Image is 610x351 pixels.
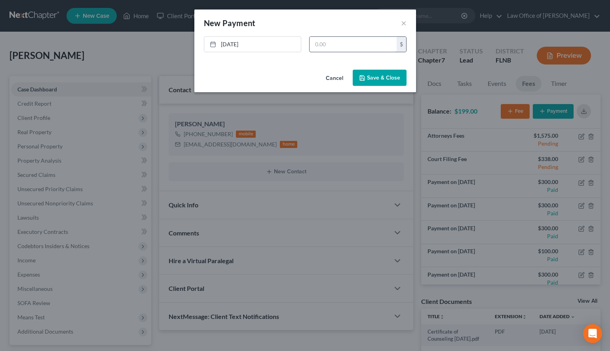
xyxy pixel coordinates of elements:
button: Save & Close [353,70,407,86]
div: Open Intercom Messenger [583,324,602,343]
div: $ [397,37,406,52]
button: Cancel [319,70,350,86]
input: 0.00 [310,37,397,52]
button: × [401,18,407,28]
a: [DATE] [204,37,301,52]
span: New Payment [204,18,256,28]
